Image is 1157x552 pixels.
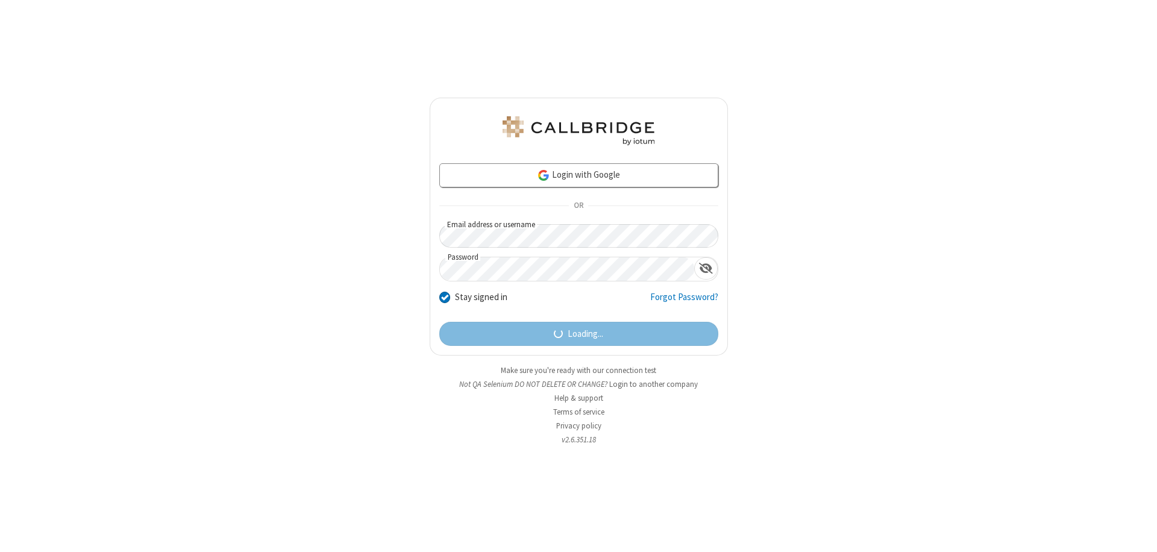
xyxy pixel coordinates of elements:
a: Forgot Password? [650,290,718,313]
a: Privacy policy [556,421,601,431]
input: Password [440,257,694,281]
a: Login with Google [439,163,718,187]
label: Stay signed in [455,290,507,304]
span: Loading... [568,327,603,341]
iframe: Chat [1127,521,1148,544]
img: QA Selenium DO NOT DELETE OR CHANGE [500,116,657,145]
input: Email address or username [439,224,718,248]
a: Make sure you're ready with our connection test [501,365,656,375]
button: Login to another company [609,378,698,390]
a: Help & support [554,393,603,403]
li: v2.6.351.18 [430,434,728,445]
span: OR [569,198,588,215]
div: Show password [694,257,718,280]
a: Terms of service [553,407,604,417]
button: Loading... [439,322,718,346]
li: Not QA Selenium DO NOT DELETE OR CHANGE? [430,378,728,390]
img: google-icon.png [537,169,550,182]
